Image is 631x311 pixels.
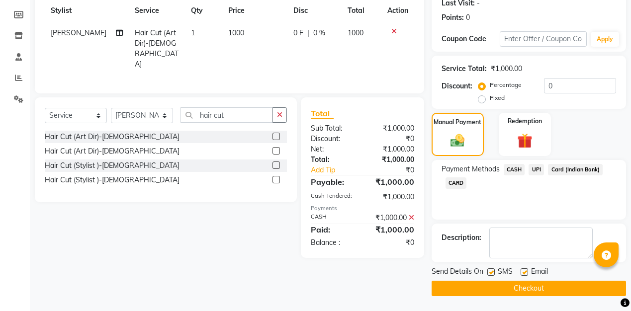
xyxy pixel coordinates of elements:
[442,64,487,74] div: Service Total:
[362,155,422,165] div: ₹1,000.00
[303,134,362,144] div: Discount:
[490,80,522,89] label: Percentage
[362,237,422,248] div: ₹0
[135,28,179,69] span: Hair Cut (Art Dir)-[DEMOGRAPHIC_DATA]
[303,165,372,175] a: Add Tip
[313,28,325,38] span: 0 %
[303,123,362,134] div: Sub Total:
[303,144,362,155] div: Net:
[180,107,273,123] input: Search or Scan
[45,132,180,142] div: Hair Cut (Art Dir)-[DEMOGRAPHIC_DATA]
[508,117,542,126] label: Redemption
[500,31,587,47] input: Enter Offer / Coupon Code
[45,146,180,156] div: Hair Cut (Art Dir)-[DEMOGRAPHIC_DATA]
[228,28,244,37] span: 1000
[45,175,180,185] div: Hair Cut (Stylist )-[DEMOGRAPHIC_DATA]
[490,93,505,102] label: Fixed
[362,176,422,188] div: ₹1,000.00
[303,155,362,165] div: Total:
[51,28,106,37] span: [PERSON_NAME]
[531,266,548,279] span: Email
[446,133,469,149] img: _cash.svg
[529,164,544,175] span: UPI
[362,192,422,202] div: ₹1,000.00
[362,144,422,155] div: ₹1,000.00
[293,28,303,38] span: 0 F
[362,134,422,144] div: ₹0
[303,224,362,235] div: Paid:
[442,12,464,23] div: Points:
[442,233,481,243] div: Description:
[446,177,467,189] span: CARD
[513,132,537,150] img: _gift.svg
[303,192,362,202] div: Cash Tendered:
[303,237,362,248] div: Balance :
[466,12,470,23] div: 0
[498,266,513,279] span: SMS
[303,176,362,188] div: Payable:
[311,108,334,119] span: Total
[442,164,500,174] span: Payment Methods
[362,224,422,235] div: ₹1,000.00
[372,165,422,175] div: ₹0
[504,164,525,175] span: CASH
[548,164,603,175] span: Card (Indian Bank)
[434,118,481,127] label: Manual Payment
[591,32,619,47] button: Apply
[491,64,522,74] div: ₹1,000.00
[362,213,422,223] div: ₹1,000.00
[191,28,195,37] span: 1
[442,81,472,91] div: Discount:
[432,281,626,296] button: Checkout
[307,28,309,38] span: |
[303,213,362,223] div: CASH
[362,123,422,134] div: ₹1,000.00
[311,204,414,213] div: Payments
[45,160,180,171] div: Hair Cut (Stylist )-[DEMOGRAPHIC_DATA]
[432,266,483,279] span: Send Details On
[348,28,363,37] span: 1000
[442,34,500,44] div: Coupon Code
